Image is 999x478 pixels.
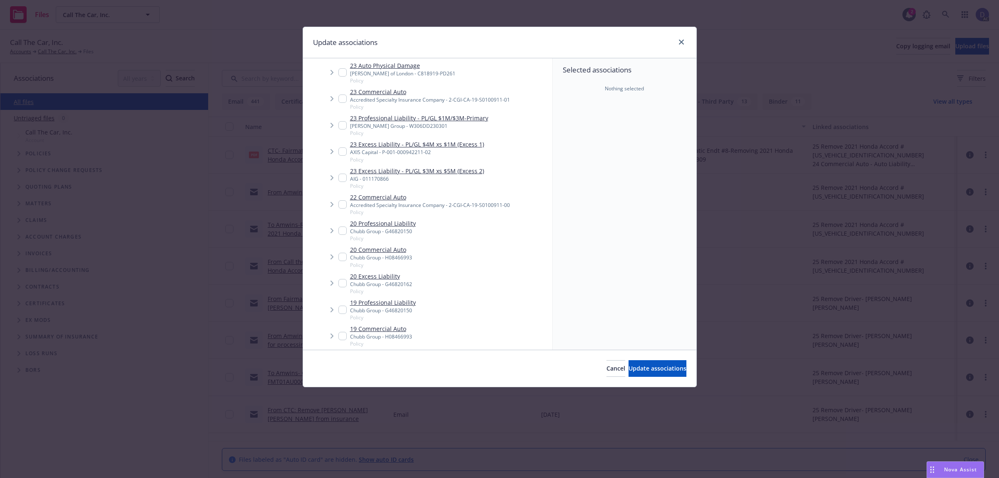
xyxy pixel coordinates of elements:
[350,114,488,122] a: 23 Professional Liability - PL/GL $1M/$3M-Primary
[927,461,984,478] button: Nova Assist
[350,307,416,314] div: Chubb Group - G46820150
[350,202,510,209] div: Accredited Specialty Insurance Company - 2-CGI-CA-19-S0100911-00
[350,156,484,163] span: Policy
[350,167,484,175] a: 23 Excess Liability - PL/GL $3M xs $5M (Excess 2)
[350,175,484,182] div: AIG - 011170866
[563,65,686,75] span: Selected associations
[350,129,488,137] span: Policy
[350,314,416,321] span: Policy
[350,272,412,281] a: 20 Excess Liability
[927,462,937,478] div: Drag to move
[350,122,488,129] div: [PERSON_NAME] Group - W306DD230301
[350,149,484,156] div: AXIS Capital - P-001-000942211-02
[606,364,625,372] span: Cancel
[350,219,416,228] a: 20 Professional Liability
[350,70,455,77] div: [PERSON_NAME] of London - C818919-PD261
[350,96,510,103] div: Accredited Specialty Insurance Company - 2-CGI-CA-19-S0100911-01
[350,77,455,84] span: Policy
[944,466,977,473] span: Nova Assist
[629,360,686,377] button: Update associations
[350,261,412,269] span: Policy
[605,85,644,92] span: Nothing selected
[350,288,412,295] span: Policy
[350,61,455,70] a: 23 Auto Physical Damage
[350,103,510,110] span: Policy
[313,37,378,48] h1: Update associations
[350,333,412,340] div: Chubb Group - H08466993
[350,182,484,189] span: Policy
[350,254,412,261] div: Chubb Group - H08466993
[606,360,625,377] button: Cancel
[350,340,412,347] span: Policy
[350,140,484,149] a: 23 Excess Liability - PL/GL $4M xs $1M (Excess 1)
[350,298,416,307] a: 19 Professional Liability
[350,235,416,242] span: Policy
[676,37,686,47] a: close
[350,245,412,254] a: 20 Commercial Auto
[350,193,510,202] a: 22 Commercial Auto
[350,324,412,333] a: 19 Commercial Auto
[350,281,412,288] div: Chubb Group - G46820162
[629,364,686,372] span: Update associations
[350,228,416,235] div: Chubb Group - G46820150
[350,209,510,216] span: Policy
[350,87,510,96] a: 23 Commercial Auto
